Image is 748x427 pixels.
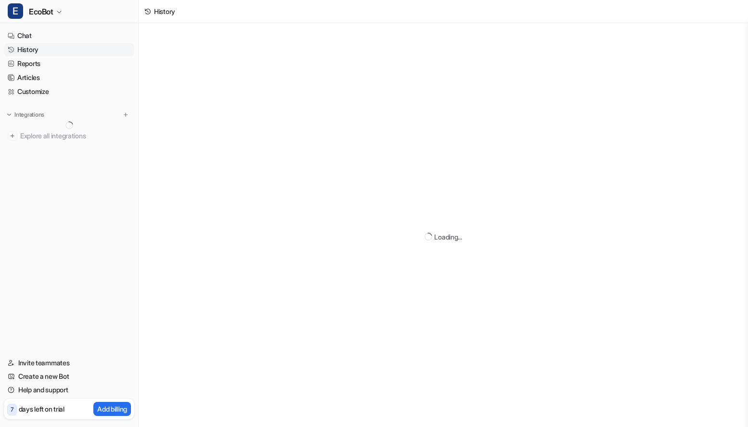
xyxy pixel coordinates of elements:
a: Reports [4,57,134,70]
a: Articles [4,71,134,84]
span: Explore all integrations [20,128,130,144]
img: explore all integrations [8,131,17,141]
a: Create a new Bot [4,370,134,383]
a: Explore all integrations [4,129,134,143]
a: Help and support [4,383,134,397]
div: History [154,6,175,16]
a: Invite teammates [4,356,134,370]
p: days left on trial [19,404,64,414]
img: expand menu [6,111,13,118]
button: Add billing [93,402,131,416]
p: 7 [11,405,13,414]
button: Integrations [4,110,47,120]
div: Loading... [434,232,462,242]
a: Chat [4,29,134,42]
p: Add billing [97,404,127,414]
span: EcoBot [29,5,53,18]
a: Customize [4,85,134,98]
p: Integrations [14,111,44,119]
img: menu_add.svg [122,111,129,118]
a: History [4,43,134,56]
span: E [8,3,23,19]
